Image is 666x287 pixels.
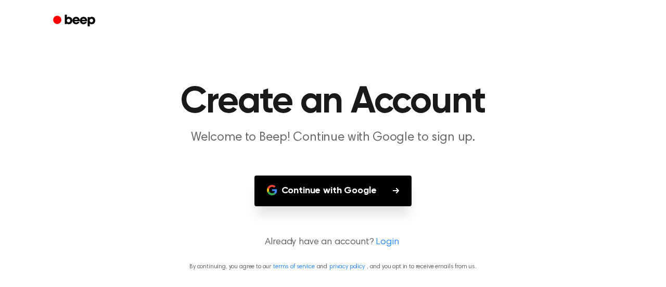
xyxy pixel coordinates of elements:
[133,129,533,146] p: Welcome to Beep! Continue with Google to sign up.
[46,11,105,31] a: Beep
[273,264,314,270] a: terms of service
[12,235,654,249] p: Already have an account?
[329,264,365,270] a: privacy policy
[67,83,599,121] h1: Create an Account
[254,176,412,206] button: Continue with Google
[376,235,399,249] a: Login
[12,262,654,271] p: By continuing, you agree to our and , and you opt in to receive emails from us.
